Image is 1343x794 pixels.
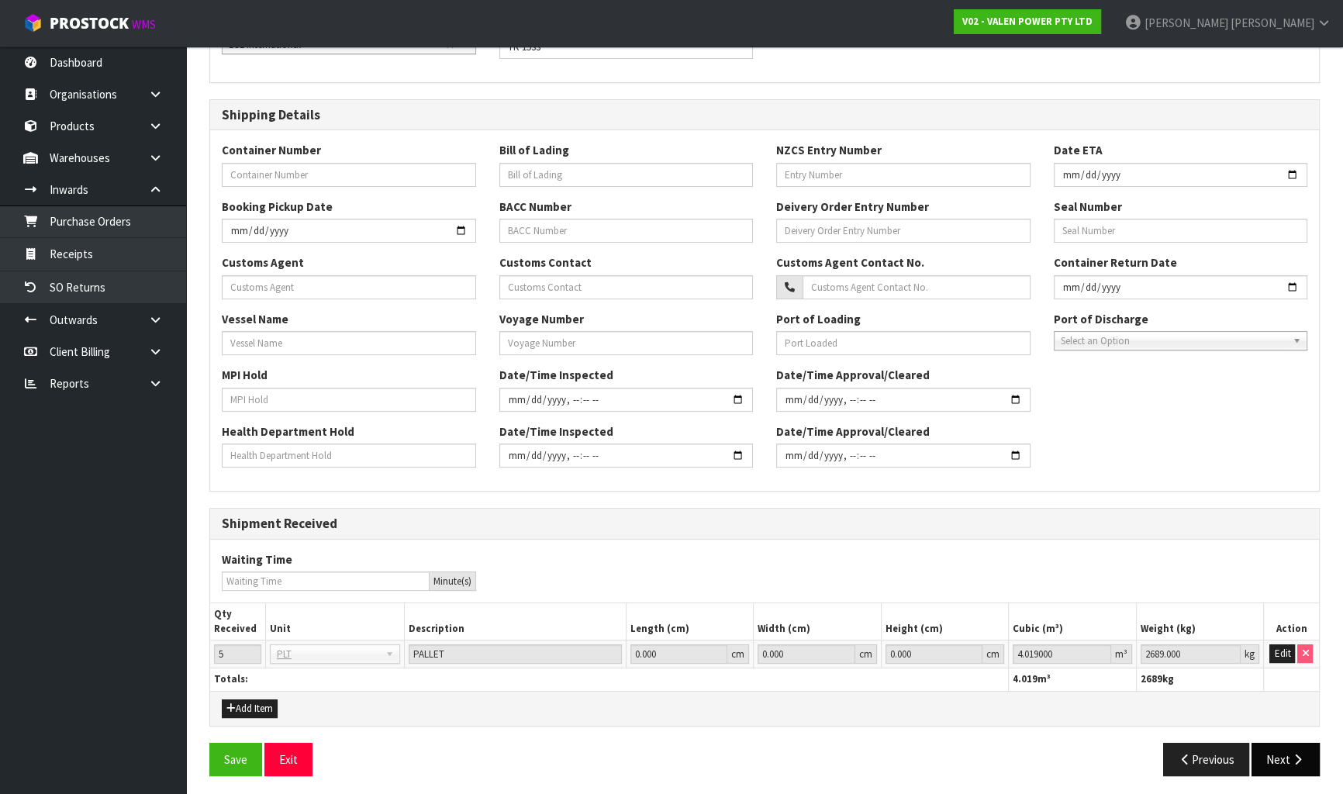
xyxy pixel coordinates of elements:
[50,13,129,33] span: ProStock
[499,254,592,271] label: Customs Contact
[222,198,333,215] label: Booking Pickup Date
[499,163,754,187] input: Bill of Lading
[430,571,476,591] div: Minute(s)
[1144,16,1228,30] span: [PERSON_NAME]
[214,644,261,664] input: Qty Received
[881,603,1008,640] th: Height (cm)
[776,142,882,158] label: NZCS Entry Number
[499,142,569,158] label: Bill of Lading
[776,163,1031,187] input: Entry Number
[954,9,1101,34] a: V02 - VALEN POWER PTY LTD
[264,743,312,776] button: Exit
[222,142,321,158] label: Container Number
[1054,311,1148,327] label: Port of Discharge
[727,644,749,664] div: cm
[962,15,1093,28] strong: V02 - VALEN POWER PTY LTD
[1141,672,1162,685] span: 2689
[1263,603,1319,640] th: Action
[630,644,727,664] input: Length
[1111,644,1132,664] div: m³
[776,198,929,215] label: Deivery Order Entry Number
[222,254,304,271] label: Customs Agent
[499,198,571,215] label: BACC Number
[758,644,854,664] input: Width
[266,603,405,640] th: Unit
[1054,254,1177,271] label: Container Return Date
[1141,644,1241,664] input: Weight
[754,603,881,640] th: Width (cm)
[404,603,626,640] th: Description
[210,668,1009,691] th: Totals:
[222,108,1307,123] h3: Shipping Details
[776,311,861,327] label: Port of Loading
[1009,603,1136,640] th: Cubic (m³)
[222,551,292,568] label: Waiting Time
[982,644,1004,664] div: cm
[1054,142,1103,158] label: Date ETA
[222,275,476,299] input: Customs Agent
[222,311,288,327] label: Vessel Name
[222,367,268,383] label: MPI Hold
[222,516,1307,531] h3: Shipment Received
[1013,672,1037,685] span: 4.019
[222,699,278,718] button: Add Item
[499,444,754,468] input: Date/Time Inspected
[776,388,1031,412] input: Date/Time Inspected
[1252,743,1320,776] button: Next
[886,644,982,664] input: Height
[277,645,379,664] span: PLT
[803,275,1031,299] input: Customs Agent Contact No.
[776,367,930,383] label: Date/Time Approval/Cleared
[499,388,754,412] input: Date/Time Inspected
[222,163,476,187] input: Container Number
[209,743,262,776] button: Save
[1136,603,1263,640] th: Weight (kg)
[1241,644,1259,664] div: kg
[222,388,476,412] input: MPI Hold
[222,423,354,440] label: Health Department Hold
[1061,332,1287,350] span: Select an Option
[1054,275,1308,299] input: Container Return Date
[626,603,753,640] th: Length (cm)
[1054,219,1308,243] input: Seal Number
[222,331,476,355] input: Vessel Name
[499,275,754,299] input: Customs Contact
[499,423,613,440] label: Date/Time Inspected
[776,219,1031,243] input: Deivery Order Entry Number
[1269,644,1295,663] button: Edit
[222,219,476,243] input: Cont. Bookin Date
[23,13,43,33] img: cube-alt.png
[1163,743,1250,776] button: Previous
[1013,644,1110,664] input: Cubic
[1054,198,1122,215] label: Seal Number
[776,444,1031,468] input: Date/Time Inspected
[499,367,613,383] label: Date/Time Inspected
[409,644,622,664] input: Description
[776,331,1031,355] input: Port Loaded
[1136,668,1263,691] th: kg
[1009,668,1136,691] th: m³
[132,17,156,32] small: WMS
[210,603,266,640] th: Qty Received
[222,571,430,591] input: Waiting Time
[776,423,930,440] label: Date/Time Approval/Cleared
[499,311,584,327] label: Voyage Number
[855,644,877,664] div: cm
[222,444,476,468] input: Health Department Hold
[499,219,754,243] input: BACC Number
[776,254,924,271] label: Customs Agent Contact No.
[499,331,754,355] input: Voyage Number
[1231,16,1314,30] span: [PERSON_NAME]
